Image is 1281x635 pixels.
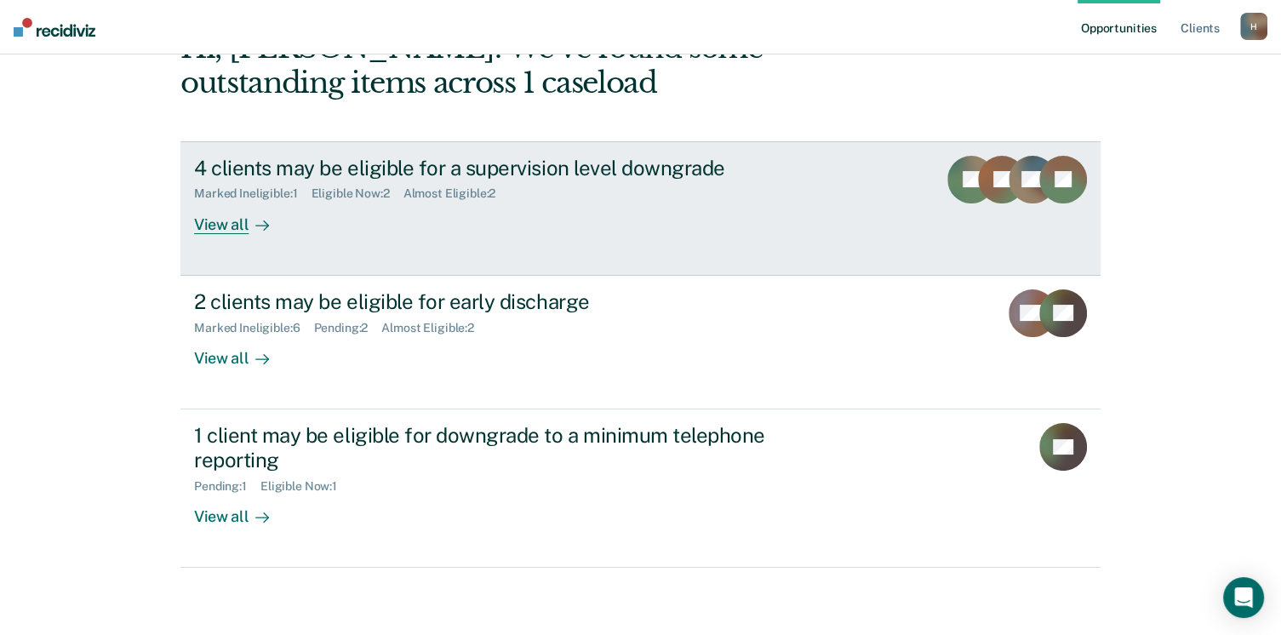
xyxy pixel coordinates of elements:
[314,321,382,335] div: Pending : 2
[180,141,1101,276] a: 4 clients may be eligible for a supervision level downgradeMarked Ineligible:1Eligible Now:2Almos...
[1223,577,1264,618] div: Open Intercom Messenger
[194,289,792,314] div: 2 clients may be eligible for early discharge
[194,423,792,472] div: 1 client may be eligible for downgrade to a minimum telephone reporting
[260,479,351,494] div: Eligible Now : 1
[194,479,260,494] div: Pending : 1
[194,201,289,234] div: View all
[14,18,95,37] img: Recidiviz
[381,321,488,335] div: Almost Eligible : 2
[194,321,313,335] div: Marked Ineligible : 6
[1240,13,1267,40] button: H
[312,186,403,201] div: Eligible Now : 2
[403,186,510,201] div: Almost Eligible : 2
[194,335,289,368] div: View all
[194,156,792,180] div: 4 clients may be eligible for a supervision level downgrade
[194,493,289,526] div: View all
[194,186,311,201] div: Marked Ineligible : 1
[180,276,1101,409] a: 2 clients may be eligible for early dischargeMarked Ineligible:6Pending:2Almost Eligible:2View all
[180,409,1101,568] a: 1 client may be eligible for downgrade to a minimum telephone reportingPending:1Eligible Now:1Vie...
[180,31,917,100] div: Hi, [PERSON_NAME]. We’ve found some outstanding items across 1 caseload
